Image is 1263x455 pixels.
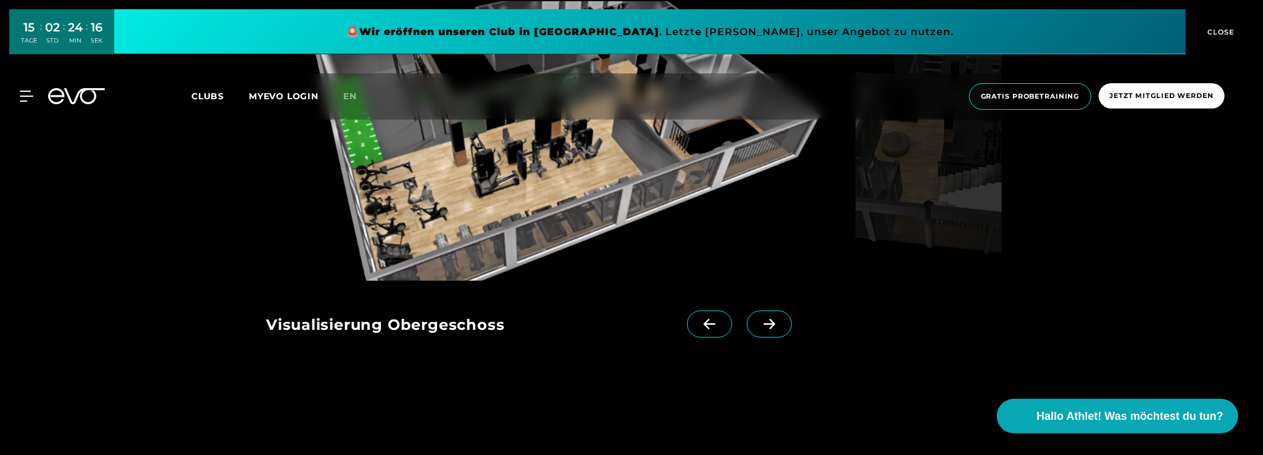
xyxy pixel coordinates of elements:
[68,36,83,45] div: MIN
[191,90,249,102] a: Clubs
[191,91,224,102] span: Clubs
[856,1,1002,281] img: evofitness
[1205,27,1235,38] span: CLOSE
[1095,83,1228,110] a: Jetzt Mitglied werden
[1036,408,1223,425] span: Hallo Athlet! Was möchtest du tun?
[68,18,83,36] div: 24
[91,18,102,36] div: 16
[45,36,60,45] div: STD
[343,91,357,102] span: en
[40,20,42,52] div: :
[45,18,60,36] div: 02
[1110,91,1214,101] span: Jetzt Mitglied werden
[1186,9,1254,54] button: CLOSE
[965,83,1095,110] a: Gratis Probetraining
[249,91,319,102] a: MYEVO LOGIN
[997,399,1238,433] button: Hallo Athlet! Was möchtest du tun?
[86,20,88,52] div: :
[343,89,372,104] a: en
[981,91,1080,102] span: Gratis Probetraining
[266,1,851,281] img: evofitness
[63,20,65,52] div: :
[91,36,102,45] div: SEK
[21,18,37,36] div: 15
[21,36,37,45] div: TAGE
